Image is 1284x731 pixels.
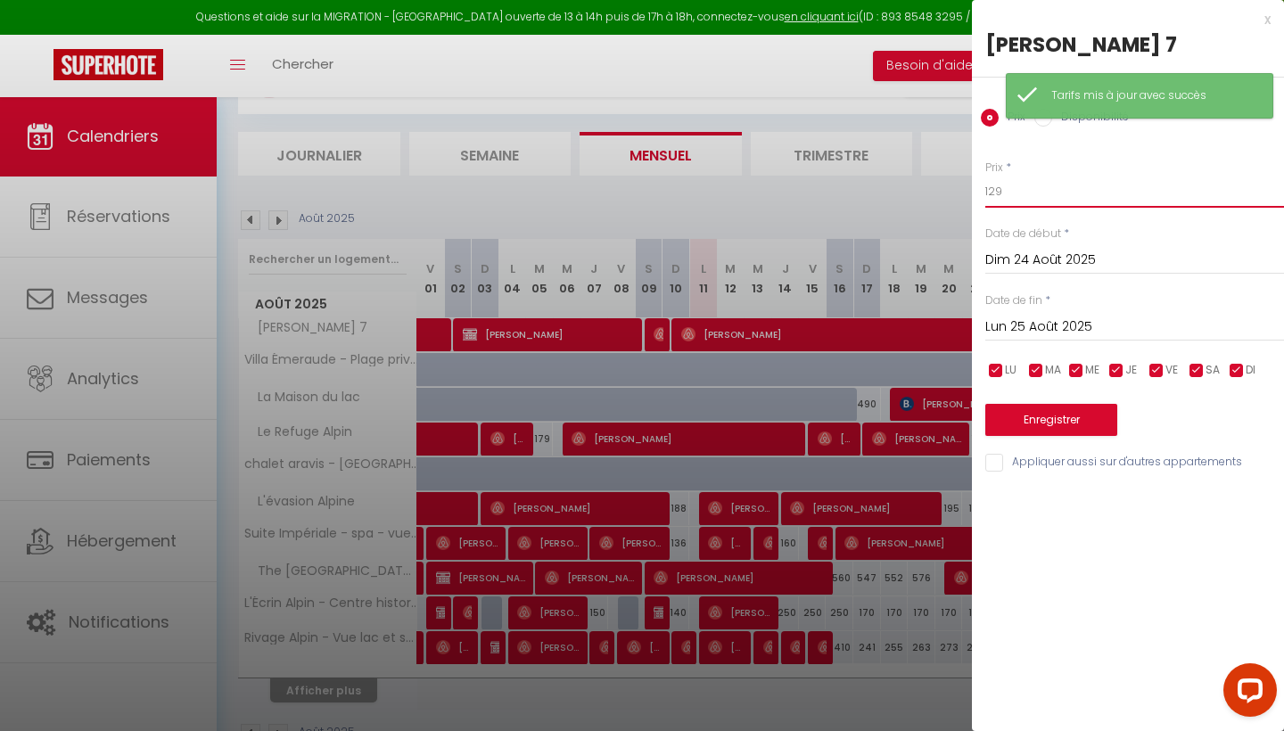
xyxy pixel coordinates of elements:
span: LU [1005,362,1017,379]
span: MA [1045,362,1061,379]
iframe: LiveChat chat widget [1209,656,1284,731]
span: DI [1246,362,1255,379]
label: Prix [999,109,1025,128]
div: [PERSON_NAME] 7 [985,30,1271,59]
label: Date de fin [985,292,1042,309]
div: x [972,9,1271,30]
div: Tarifs mis à jour avec succès [1051,87,1255,104]
span: VE [1165,362,1178,379]
button: Enregistrer [985,404,1117,436]
span: ME [1085,362,1099,379]
label: Prix [985,160,1003,177]
span: SA [1206,362,1220,379]
label: Date de début [985,226,1061,242]
span: JE [1125,362,1137,379]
